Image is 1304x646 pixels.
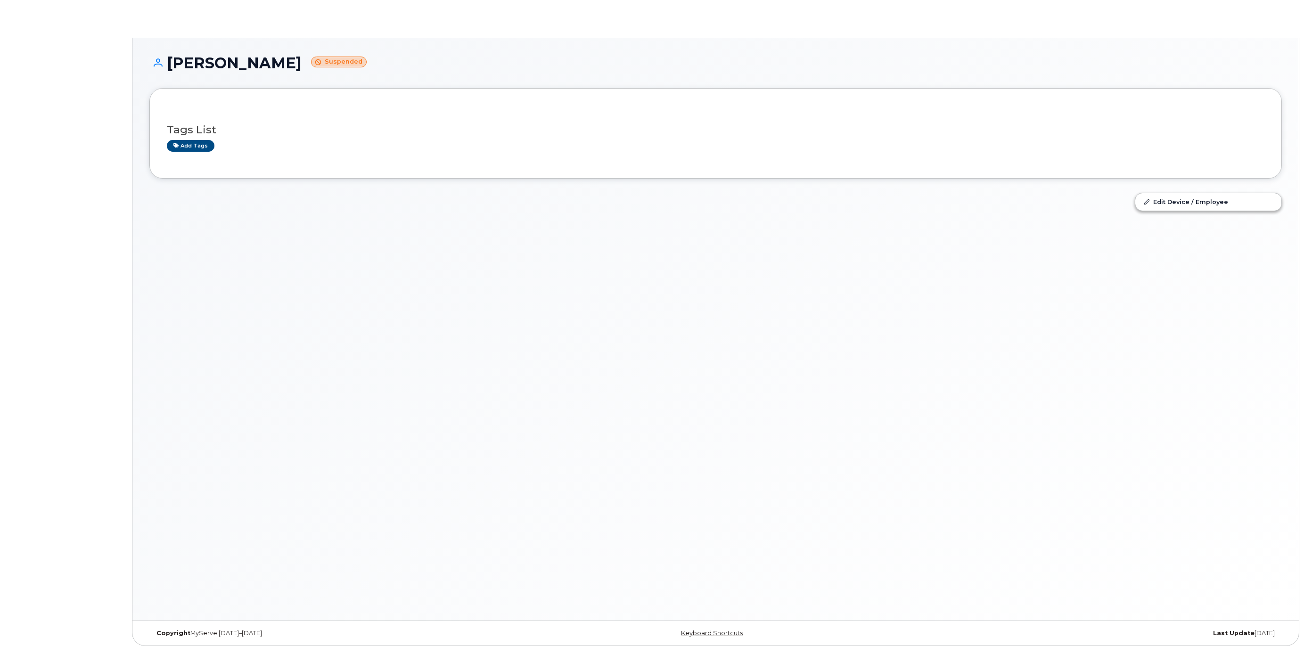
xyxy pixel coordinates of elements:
h3: Tags List [167,124,1264,136]
a: Edit Device / Employee [1135,193,1281,210]
h1: [PERSON_NAME] [149,55,1282,71]
div: [DATE] [904,630,1282,637]
small: Suspended [311,57,367,67]
a: Keyboard Shortcuts [681,630,743,637]
strong: Copyright [156,630,190,637]
div: MyServe [DATE]–[DATE] [149,630,527,637]
strong: Last Update [1213,630,1255,637]
a: Add tags [167,140,214,152]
